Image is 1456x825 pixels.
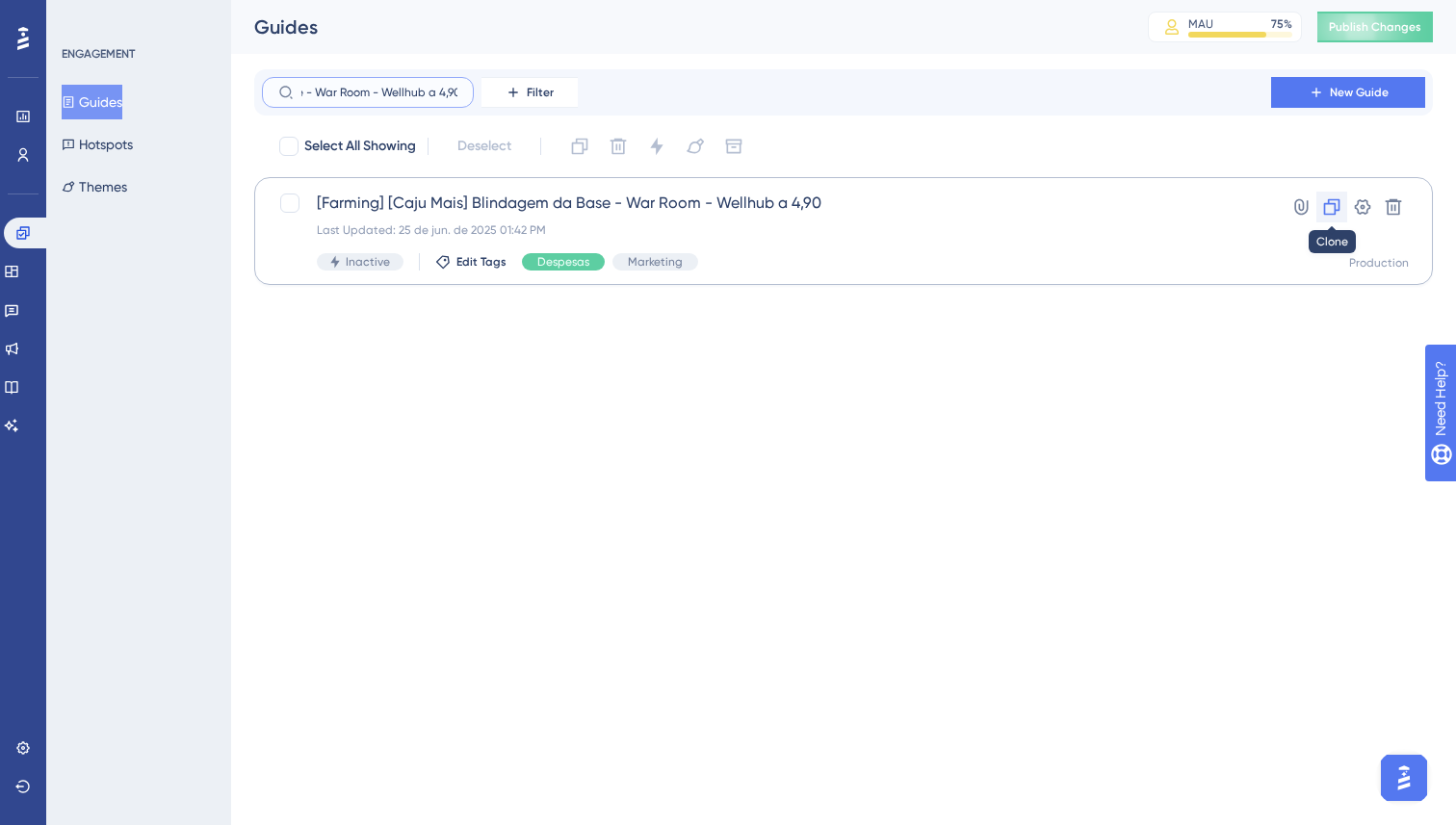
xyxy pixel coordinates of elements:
button: New Guide [1271,77,1425,108]
span: Select All Showing [304,135,416,158]
span: Edit Tags [456,254,507,270]
button: Themes [62,169,127,204]
button: Edit Tags [435,254,507,270]
button: Guides [62,85,122,119]
button: Publish Changes [1317,12,1433,42]
span: Filter [527,85,554,100]
span: Marketing [628,254,683,270]
span: Deselect [457,135,511,158]
div: Guides [254,13,1100,40]
span: Publish Changes [1329,19,1421,35]
span: Despesas [537,254,589,270]
button: Hotspots [62,127,133,162]
span: Need Help? [45,5,120,28]
span: New Guide [1330,85,1389,100]
div: ENGAGEMENT [62,46,135,62]
input: Search [301,86,457,99]
iframe: UserGuiding AI Assistant Launcher [1375,749,1433,807]
div: Production [1349,255,1409,271]
div: 75 % [1271,16,1292,32]
span: [Farming] [Caju Mais] Blindagem da Base - War Room - Wellhub a 4,90 [317,192,1216,215]
button: Filter [481,77,578,108]
button: Deselect [440,129,529,164]
div: MAU [1188,16,1213,32]
span: Inactive [346,254,390,270]
div: Last Updated: 25 de jun. de 2025 01:42 PM [317,222,1216,238]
